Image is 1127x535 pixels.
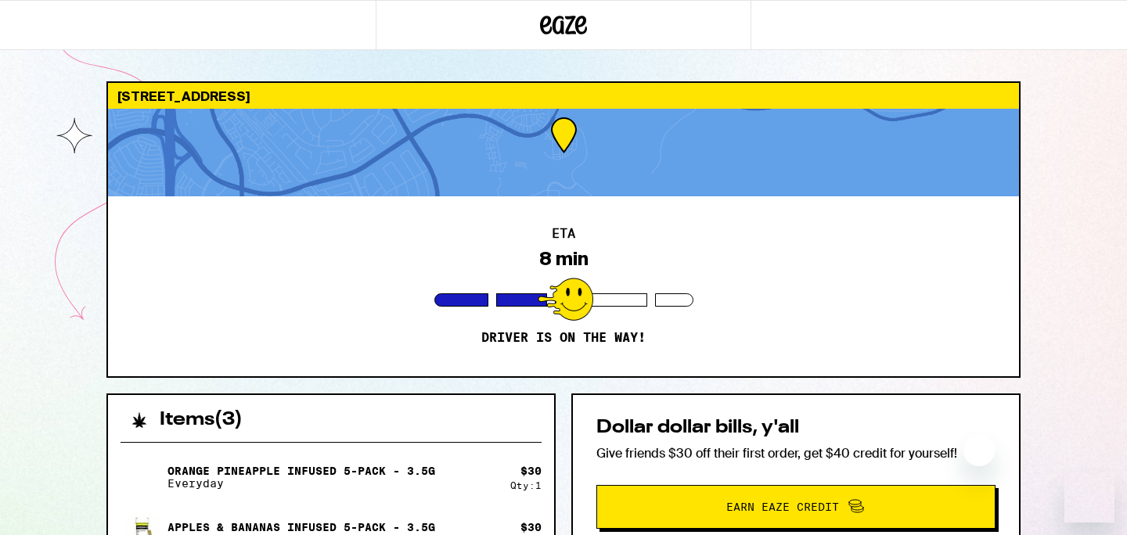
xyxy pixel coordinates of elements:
p: Give friends $30 off their first order, get $40 credit for yourself! [596,445,996,461]
iframe: Button to launch messaging window [1064,472,1114,522]
span: Earn Eaze Credit [726,501,839,512]
div: $ 30 [520,465,542,477]
button: Earn Eaze Credit [596,485,996,529]
p: Orange Pineapple Infused 5-Pack - 3.5g [167,465,435,477]
img: Orange Pineapple Infused 5-Pack - 3.5g [121,455,164,499]
div: [STREET_ADDRESS] [108,83,1019,109]
div: Qty: 1 [510,480,542,490]
h2: Dollar dollar bills, y'all [596,418,996,437]
h2: ETA [552,228,575,240]
p: Driver is on the way! [481,330,646,346]
div: 8 min [539,248,589,270]
p: Everyday [167,477,435,490]
h2: Items ( 3 ) [160,411,243,429]
iframe: Close message [963,435,995,466]
div: $ 30 [520,521,542,533]
p: Apples & Bananas Infused 5-Pack - 3.5g [167,521,435,533]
